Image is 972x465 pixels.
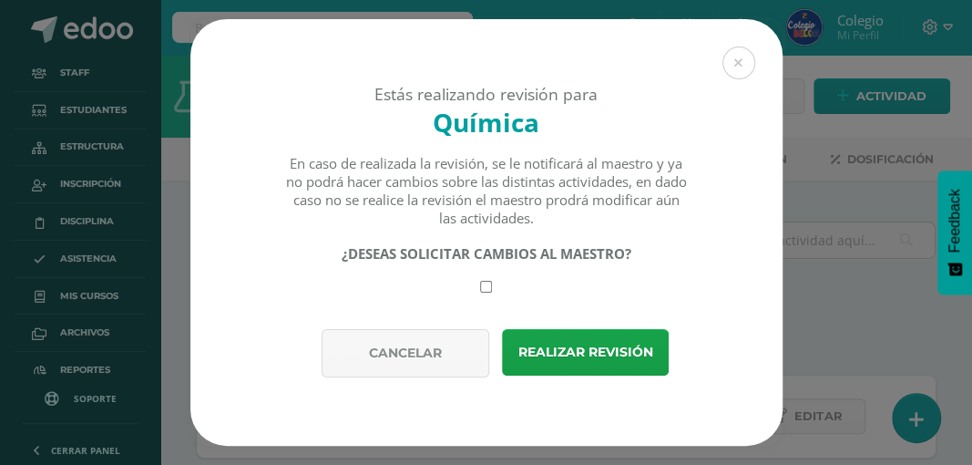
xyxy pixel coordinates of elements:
[502,329,669,376] button: Realizar revisión
[480,281,492,293] input: Require changes
[433,105,539,139] strong: Química
[284,154,688,227] div: En caso de realizada la revisión, se le notificará al maestro y ya no podrá hacer cambios sobre l...
[937,170,972,294] button: Feedback - Mostrar encuesta
[946,189,963,253] span: Feedback
[222,83,751,105] div: Estás realizando revisión para
[342,244,631,263] strong: ¿DESEAS SOLICITAR CAMBIOS AL MAESTRO?
[722,46,755,79] button: Close (Esc)
[322,329,490,377] button: Cancelar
